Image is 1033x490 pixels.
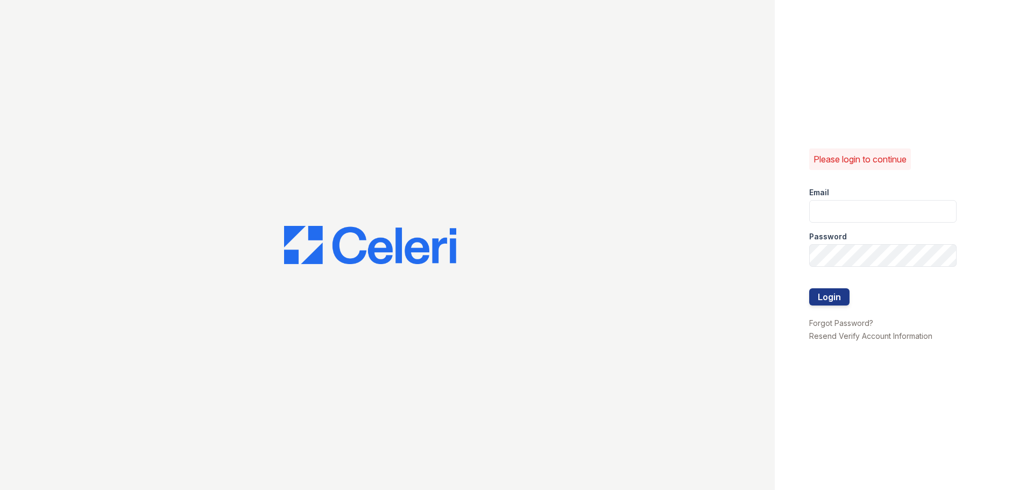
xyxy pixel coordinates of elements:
img: CE_Logo_Blue-a8612792a0a2168367f1c8372b55b34899dd931a85d93a1a3d3e32e68fde9ad4.png [284,226,456,265]
label: Password [809,231,847,242]
a: Resend Verify Account Information [809,331,932,340]
label: Email [809,187,829,198]
button: Login [809,288,850,306]
p: Please login to continue [813,153,907,166]
a: Forgot Password? [809,318,873,328]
